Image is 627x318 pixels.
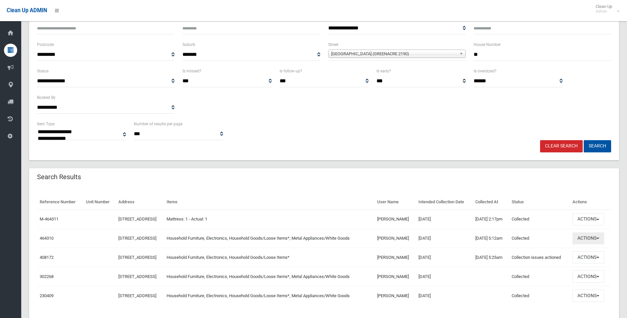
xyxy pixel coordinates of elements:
[572,290,604,302] button: Actions
[416,248,473,267] td: [DATE]
[164,195,374,210] th: Items
[376,67,391,75] label: Is early?
[374,229,416,248] td: [PERSON_NAME]
[164,229,374,248] td: Household Furniture, Electronics, Household Goods/Loose Items*, Metal Appliances/White Goods
[474,41,501,48] label: House Number
[182,41,195,48] label: Suburb
[473,229,509,248] td: [DATE] 5:12am
[118,274,156,279] a: [STREET_ADDRESS]
[572,213,604,225] button: Actions
[416,229,473,248] td: [DATE]
[37,94,56,101] label: Booked By
[374,210,416,229] td: [PERSON_NAME]
[116,195,164,210] th: Address
[164,248,374,267] td: Household Furniture, Electronics, Household Goods/Loose Items*
[509,248,570,267] td: Collection issues actioned
[374,195,416,210] th: User Name
[374,267,416,286] td: [PERSON_NAME]
[592,4,619,14] span: Clean Up
[40,274,54,279] a: 302268
[509,286,570,305] td: Collected
[118,236,156,241] a: [STREET_ADDRESS]
[118,293,156,298] a: [STREET_ADDRESS]
[37,195,83,210] th: Reference Number
[572,270,604,283] button: Actions
[164,267,374,286] td: Household Furniture, Electronics, Household Goods/Loose Items*, Metal Appliances/White Goods
[416,195,473,210] th: Intended Collection Date
[118,217,156,221] a: [STREET_ADDRESS]
[570,195,611,210] th: Actions
[374,248,416,267] td: [PERSON_NAME]
[540,140,583,152] a: Clear Search
[182,67,201,75] label: Is missed?
[331,50,457,58] span: [GEOGRAPHIC_DATA] (GREENACRE 2190)
[280,67,302,75] label: Is follow up?
[40,293,54,298] a: 230409
[118,255,156,260] a: [STREET_ADDRESS]
[164,210,374,229] td: Mattress: 1 - Actual: 1
[37,120,55,128] label: Item Type
[7,7,47,14] span: Clean Up ADMIN
[328,41,338,48] label: Street
[416,210,473,229] td: [DATE]
[473,248,509,267] td: [DATE] 5:25am
[473,195,509,210] th: Collected At
[509,210,570,229] td: Collected
[596,9,612,14] small: Admin
[134,120,182,128] label: Number of results per page
[29,171,89,183] header: Search Results
[416,267,473,286] td: [DATE]
[572,251,604,263] button: Actions
[40,236,54,241] a: 464310
[37,67,49,75] label: Status
[509,195,570,210] th: Status
[164,286,374,305] td: Household Furniture, Electronics, Household Goods/Loose Items*, Metal Appliances/White Goods
[40,217,59,221] a: M-464311
[83,195,116,210] th: Unit Number
[37,41,54,48] label: Postcode
[572,232,604,245] button: Actions
[509,229,570,248] td: Collected
[474,67,496,75] label: Is oversized?
[40,255,54,260] a: 408172
[473,210,509,229] td: [DATE] 2:17pm
[584,140,611,152] button: Search
[416,286,473,305] td: [DATE]
[509,267,570,286] td: Collected
[374,286,416,305] td: [PERSON_NAME]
